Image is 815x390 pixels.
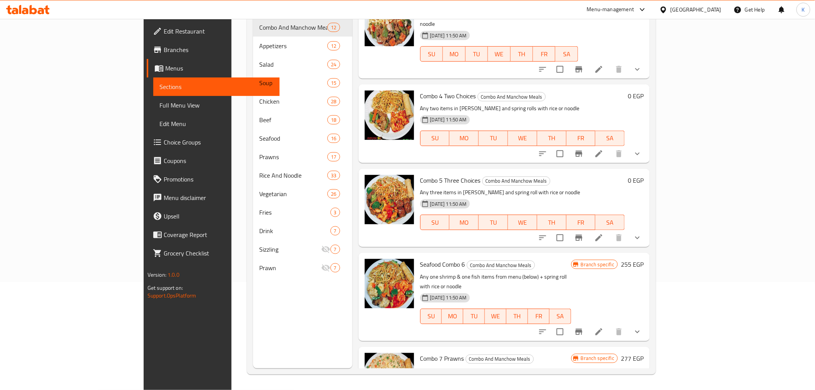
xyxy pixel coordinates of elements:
a: Coverage Report [147,225,280,244]
span: Combo 4 Two Choices [420,90,476,102]
span: Combo 5 Three Choices [420,175,481,186]
h6: 0 EGP [628,91,644,101]
span: Menus [165,64,273,73]
div: Rice And Noodle [259,171,327,180]
span: 15 [328,79,339,87]
span: 12 [328,42,339,50]
span: Vegetarian [259,189,327,198]
div: Prawns [259,152,327,161]
div: items [330,263,340,272]
button: TH [506,309,528,324]
div: items [330,245,340,254]
button: show more [628,229,647,247]
span: SA [553,311,568,322]
svg: Show Choices [633,149,642,158]
button: SA [555,46,578,62]
span: Branch specific [578,261,617,268]
div: items [327,171,340,180]
span: TH [540,217,563,228]
a: Edit menu item [594,65,604,74]
span: TU [466,311,482,322]
button: sort-choices [533,229,552,247]
span: Promotions [164,175,273,184]
div: items [327,23,340,32]
div: items [327,152,340,161]
span: 7 [331,264,340,272]
span: Sizzling [259,245,321,254]
button: Branch-specific-item [570,323,588,341]
span: MO [446,49,462,60]
button: FR [528,309,550,324]
span: Salad [259,60,327,69]
span: 28 [328,98,339,105]
button: SU [420,131,450,146]
button: sort-choices [533,60,552,79]
button: SA [550,309,571,324]
button: SU [420,46,443,62]
svg: Inactive section [321,263,330,272]
svg: Show Choices [633,327,642,336]
a: Branches [147,40,280,59]
div: Drink7 [253,222,352,240]
span: Beef [259,115,327,124]
div: items [330,208,340,217]
div: Salad24 [253,55,352,74]
p: Any one beef item in [PERSON_NAME] with [PERSON_NAME] or noodle [420,10,578,29]
div: items [327,134,340,143]
div: items [327,41,340,50]
button: Branch-specific-item [570,60,588,79]
button: MO [449,131,479,146]
span: Edit Restaurant [164,27,273,36]
div: Soup15 [253,74,352,92]
div: Seafood [259,134,327,143]
a: Edit menu item [594,149,604,158]
a: Support.OpsPlatform [148,291,196,301]
span: 7 [331,246,340,253]
button: show more [628,60,647,79]
div: Sizzling7 [253,240,352,259]
span: Sections [159,82,273,91]
span: [DATE] 11:50 AM [427,294,470,301]
div: Beef18 [253,111,352,129]
div: items [327,78,340,87]
span: SU [424,311,439,322]
div: items [327,189,340,198]
span: SU [424,49,440,60]
nav: Menu sections [253,15,352,280]
button: TH [511,46,533,62]
button: sort-choices [533,323,552,341]
div: Combo And Manchow Meals12 [253,18,352,37]
span: Coupons [164,156,273,165]
span: Combo And Manchow Meals [478,92,545,101]
button: FR [567,131,596,146]
button: show more [628,323,647,341]
span: Menu disclaimer [164,193,273,202]
button: MO [449,215,479,230]
span: SU [424,217,447,228]
div: Vegetarian26 [253,185,352,203]
div: Menu-management [587,5,634,14]
div: [GEOGRAPHIC_DATA] [671,5,721,14]
span: [DATE] 11:50 AM [427,116,470,123]
span: Upsell [164,212,273,221]
a: Menu disclaimer [147,188,280,207]
span: FR [570,133,593,144]
a: Coupons [147,151,280,170]
div: Rice And Noodle33 [253,166,352,185]
span: Select to update [552,61,568,77]
button: WE [485,309,506,324]
a: Grocery Checklist [147,244,280,262]
span: WE [491,49,507,60]
button: Branch-specific-item [570,145,588,163]
div: Combo And Manchow Meals [259,23,327,32]
div: Chicken28 [253,92,352,111]
span: Appetizers [259,41,327,50]
span: 24 [328,61,339,68]
span: Fries [259,208,330,217]
button: delete [610,60,628,79]
button: SU [420,309,442,324]
span: WE [511,133,534,144]
h6: 0 EGP [628,175,644,186]
div: Prawn7 [253,259,352,277]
